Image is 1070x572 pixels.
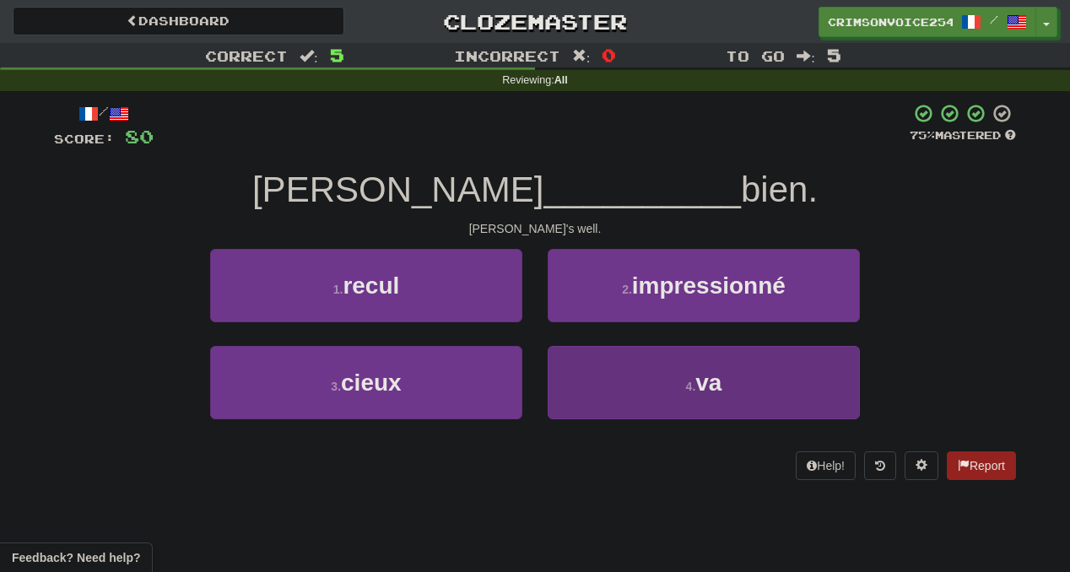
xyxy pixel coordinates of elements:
[370,7,701,36] a: Clozemaster
[548,249,860,322] button: 2.impressionné
[910,128,935,142] span: 75 %
[54,103,154,124] div: /
[330,45,344,65] span: 5
[343,273,399,299] span: recul
[572,49,591,63] span: :
[910,128,1016,143] div: Mastered
[741,170,818,209] span: bien.
[622,283,632,296] small: 2 .
[726,47,785,64] span: To go
[554,74,568,86] strong: All
[602,45,616,65] span: 0
[341,370,402,396] span: cieux
[543,170,741,209] span: __________
[205,47,288,64] span: Correct
[54,132,115,146] span: Score:
[827,45,841,65] span: 5
[300,49,318,63] span: :
[828,14,953,30] span: CrimsonVoice2540
[947,451,1016,480] button: Report
[796,451,856,480] button: Help!
[333,283,343,296] small: 1 .
[454,47,560,64] span: Incorrect
[125,126,154,147] span: 80
[819,7,1036,37] a: CrimsonVoice2540 /
[864,451,896,480] button: Round history (alt+y)
[54,220,1016,237] div: [PERSON_NAME]'s well.
[210,346,522,419] button: 3.cieux
[252,170,543,209] span: [PERSON_NAME]
[548,346,860,419] button: 4.va
[210,249,522,322] button: 1.recul
[632,273,786,299] span: impressionné
[12,549,140,566] span: Open feedback widget
[331,380,341,393] small: 3 .
[797,49,815,63] span: :
[695,370,721,396] span: va
[686,380,696,393] small: 4 .
[13,7,344,35] a: Dashboard
[990,13,998,25] span: /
